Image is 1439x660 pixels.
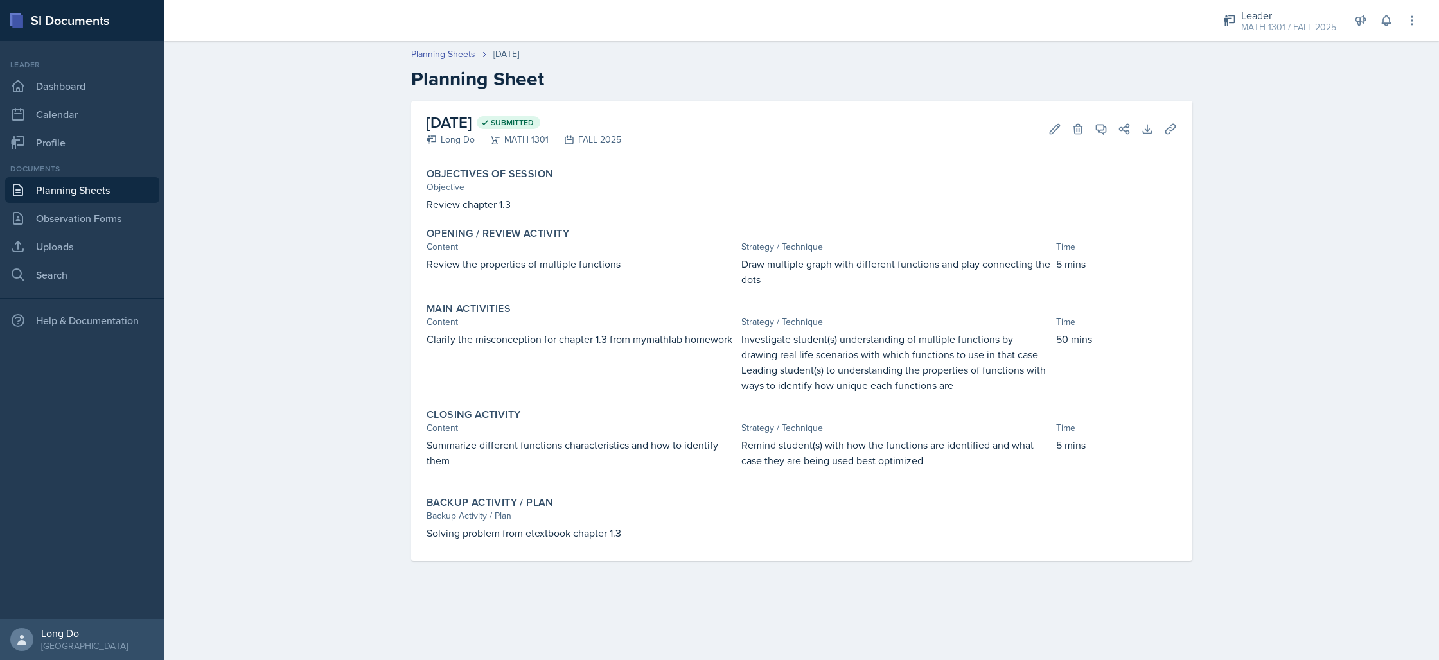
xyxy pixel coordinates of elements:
[5,163,159,175] div: Documents
[411,48,475,61] a: Planning Sheets
[5,73,159,99] a: Dashboard
[1056,256,1177,272] p: 5 mins
[427,315,736,329] div: Content
[427,509,1177,523] div: Backup Activity / Plan
[411,67,1192,91] h2: Planning Sheet
[1056,437,1177,453] p: 5 mins
[427,180,1177,194] div: Objective
[741,256,1051,287] p: Draw multiple graph with different functions and play connecting the dots
[427,421,736,435] div: Content
[1241,21,1336,34] div: MATH 1301 / FALL 2025
[427,256,736,272] p: Review the properties of multiple functions
[41,639,128,652] div: [GEOGRAPHIC_DATA]
[427,496,554,509] label: Backup Activity / Plan
[1241,8,1336,23] div: Leader
[427,331,736,347] p: Clarify the misconception for chapter 1.3 from mymathlab homework
[5,59,159,71] div: Leader
[741,240,1051,254] div: Strategy / Technique
[549,133,621,146] div: FALL 2025
[427,227,569,240] label: Opening / Review Activity
[5,130,159,155] a: Profile
[1056,315,1177,329] div: Time
[1056,421,1177,435] div: Time
[427,168,553,180] label: Objectives of Session
[427,133,475,146] div: Long Do
[741,315,1051,329] div: Strategy / Technique
[1056,331,1177,347] p: 50 mins
[427,525,1177,541] p: Solving problem from etextbook chapter 1.3
[491,117,534,128] span: Submitted
[475,133,549,146] div: MATH 1301
[493,48,519,61] div: [DATE]
[427,196,1177,212] p: Review chapter 1.3
[427,111,621,134] h2: [DATE]
[5,308,159,333] div: Help & Documentation
[41,627,128,639] div: Long Do
[427,302,511,315] label: Main Activities
[741,437,1051,468] p: Remind student(s) with how the functions are identified and what case they are being used best op...
[5,262,159,288] a: Search
[741,331,1051,362] p: Investigate student(s) understanding of multiple functions by drawing real life scenarios with wh...
[427,408,520,421] label: Closing Activity
[5,177,159,203] a: Planning Sheets
[741,421,1051,435] div: Strategy / Technique
[427,240,736,254] div: Content
[5,205,159,231] a: Observation Forms
[1056,240,1177,254] div: Time
[741,362,1051,393] p: Leading student(s) to understanding the properties of functions with ways to identify how unique ...
[5,234,159,259] a: Uploads
[5,101,159,127] a: Calendar
[427,437,736,468] p: Summarize different functions characteristics and how to identify them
